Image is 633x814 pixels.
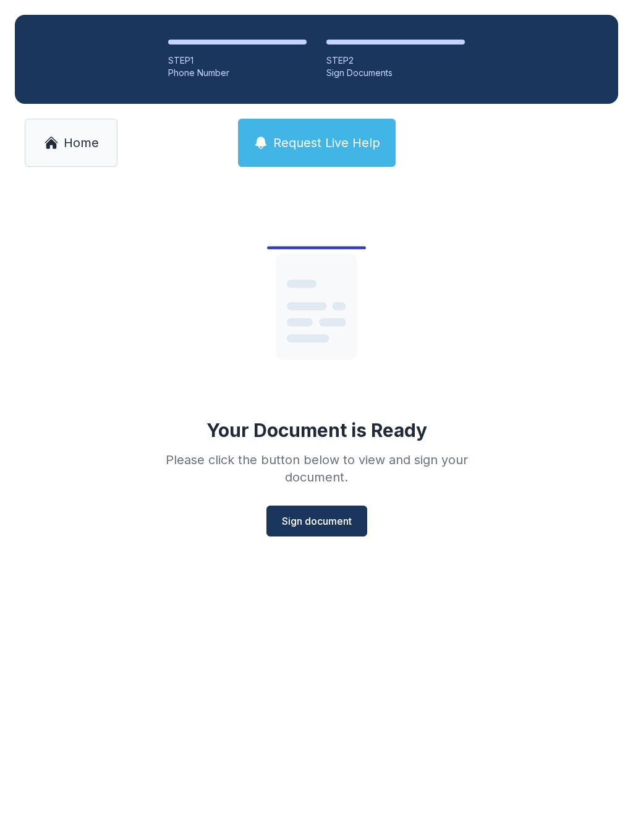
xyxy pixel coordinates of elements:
[168,67,307,79] div: Phone Number
[326,54,465,67] div: STEP 2
[206,419,427,441] div: Your Document is Ready
[168,54,307,67] div: STEP 1
[273,134,380,151] span: Request Live Help
[282,514,352,528] span: Sign document
[326,67,465,79] div: Sign Documents
[138,451,495,486] div: Please click the button below to view and sign your document.
[64,134,99,151] span: Home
